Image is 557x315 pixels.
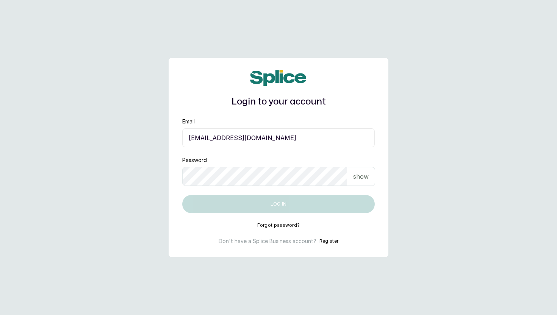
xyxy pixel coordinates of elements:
p: Don't have a Splice Business account? [219,237,316,245]
button: Register [319,237,338,245]
label: Password [182,156,207,164]
input: email@acme.com [182,128,375,147]
p: show [353,172,369,181]
button: Forgot password? [257,222,300,228]
label: Email [182,118,195,125]
button: Log in [182,195,375,213]
h1: Login to your account [182,95,375,109]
